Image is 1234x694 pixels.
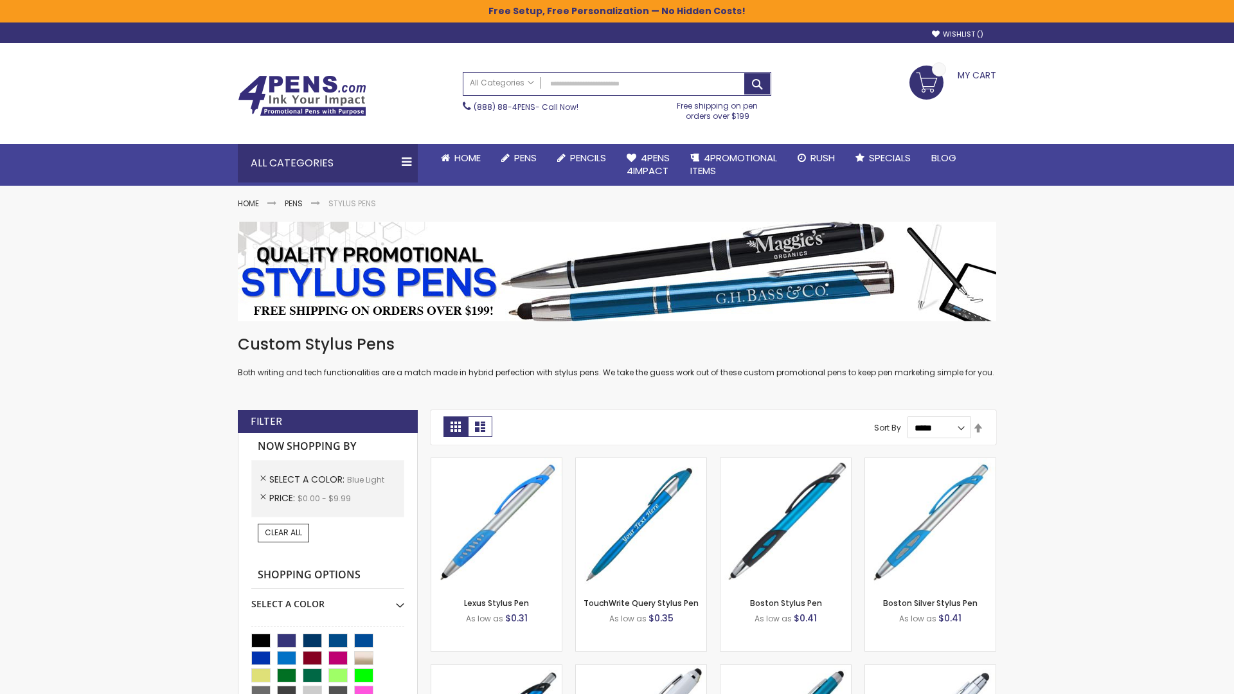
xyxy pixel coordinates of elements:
[750,598,822,609] a: Boston Stylus Pen
[810,151,835,165] span: Rush
[431,458,562,589] img: Lexus Stylus Pen-Blue - Light
[664,96,772,121] div: Free shipping on pen orders over $199
[865,458,996,468] a: Boston Silver Stylus Pen-Blue - Light
[576,458,706,468] a: TouchWrite Query Stylus Pen-Blue Light
[505,612,528,625] span: $0.31
[470,78,534,88] span: All Categories
[514,151,537,165] span: Pens
[865,664,996,675] a: Silver Cool Grip Stylus Pen-Blue - Light
[690,151,777,177] span: 4PROMOTIONAL ITEMS
[258,524,309,542] a: Clear All
[570,151,606,165] span: Pencils
[680,144,787,186] a: 4PROMOTIONALITEMS
[466,613,503,624] span: As low as
[474,102,535,112] a: (888) 88-4PENS
[251,589,404,610] div: Select A Color
[443,416,468,437] strong: Grid
[238,334,996,355] h1: Custom Stylus Pens
[938,612,961,625] span: $0.41
[238,222,996,321] img: Stylus Pens
[265,527,302,538] span: Clear All
[576,664,706,675] a: Kimberly Logo Stylus Pens-LT-Blue
[454,151,481,165] span: Home
[755,613,792,624] span: As low as
[431,664,562,675] a: Lexus Metallic Stylus Pen-Blue - Light
[865,458,996,589] img: Boston Silver Stylus Pen-Blue - Light
[251,562,404,589] strong: Shopping Options
[874,422,901,433] label: Sort By
[269,473,347,486] span: Select A Color
[238,144,418,182] div: All Categories
[845,144,921,172] a: Specials
[328,198,376,209] strong: Stylus Pens
[251,433,404,460] strong: Now Shopping by
[238,334,996,378] div: Both writing and tech functionalities are a match made in hybrid perfection with stylus pens. We ...
[720,458,851,468] a: Boston Stylus Pen-Blue - Light
[238,75,366,116] img: 4Pens Custom Pens and Promotional Products
[491,144,547,172] a: Pens
[251,414,282,429] strong: Filter
[720,664,851,675] a: Lory Metallic Stylus Pen-Blue - Light
[794,612,817,625] span: $0.41
[921,144,967,172] a: Blog
[269,492,298,504] span: Price
[285,198,303,209] a: Pens
[609,613,647,624] span: As low as
[463,73,541,94] a: All Categories
[932,30,983,39] a: Wishlist
[787,144,845,172] a: Rush
[616,144,680,186] a: 4Pens4impact
[931,151,956,165] span: Blog
[627,151,670,177] span: 4Pens 4impact
[431,458,562,468] a: Lexus Stylus Pen-Blue - Light
[298,493,351,504] span: $0.00 - $9.99
[347,474,384,485] span: Blue Light
[464,598,529,609] a: Lexus Stylus Pen
[431,144,491,172] a: Home
[238,198,259,209] a: Home
[474,102,578,112] span: - Call Now!
[869,151,911,165] span: Specials
[883,598,978,609] a: Boston Silver Stylus Pen
[899,613,936,624] span: As low as
[576,458,706,589] img: TouchWrite Query Stylus Pen-Blue Light
[584,598,699,609] a: TouchWrite Query Stylus Pen
[547,144,616,172] a: Pencils
[648,612,674,625] span: $0.35
[720,458,851,589] img: Boston Stylus Pen-Blue - Light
